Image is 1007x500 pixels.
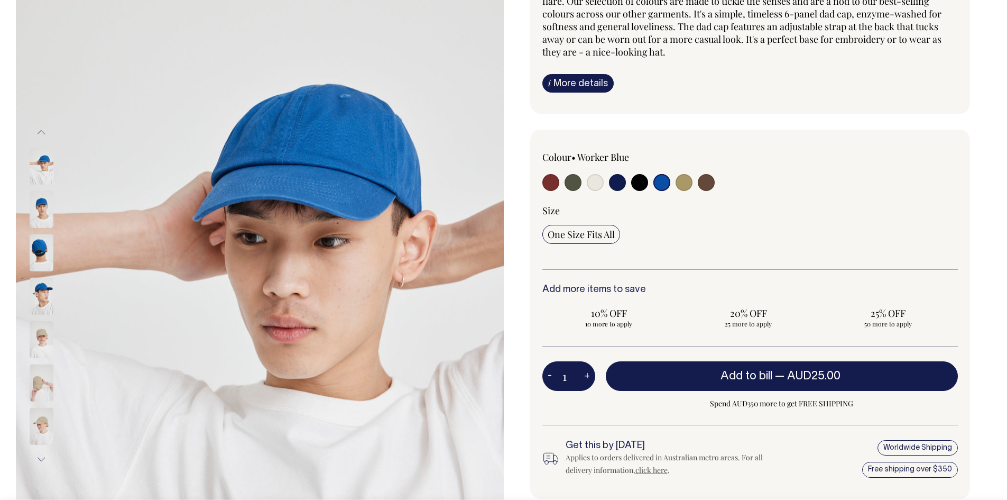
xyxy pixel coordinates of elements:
span: • [571,151,576,163]
img: worker-blue [30,147,53,184]
span: Spend AUD350 more to get FREE SHIPPING [606,397,958,410]
a: iMore details [542,74,614,93]
img: washed-khaki [30,364,53,401]
input: 20% OFF 25 more to apply [682,304,815,331]
span: One Size Fits All [548,228,615,241]
label: Worker Blue [577,151,629,163]
div: Size [542,204,958,217]
img: washed-khaki [30,407,53,444]
img: worker-blue [30,277,53,314]
span: — [775,371,843,381]
button: Previous [33,121,49,144]
input: 25% OFF 50 more to apply [821,304,955,331]
div: Applies to orders delivered in Australian metro areas. For all delivery information, . [566,451,770,477]
h6: Get this by [DATE] [566,441,770,451]
span: 10% OFF [548,307,670,320]
img: worker-blue [30,234,53,271]
span: Add to bill [720,371,772,381]
div: Colour [542,151,709,163]
span: 25 more to apply [687,320,810,328]
button: - [542,366,557,387]
span: 50 more to apply [827,320,949,328]
span: 20% OFF [687,307,810,320]
button: Add to bill —AUD25.00 [606,361,958,391]
a: click here [635,465,668,475]
span: 25% OFF [827,307,949,320]
span: 10 more to apply [548,320,670,328]
h6: Add more items to save [542,285,958,295]
img: washed-khaki [30,321,53,358]
span: i [548,77,551,88]
span: AUD25.00 [787,371,840,381]
input: 10% OFF 10 more to apply [542,304,676,331]
img: worker-blue [30,190,53,228]
input: One Size Fits All [542,225,620,244]
button: Next [33,448,49,471]
button: + [579,366,595,387]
